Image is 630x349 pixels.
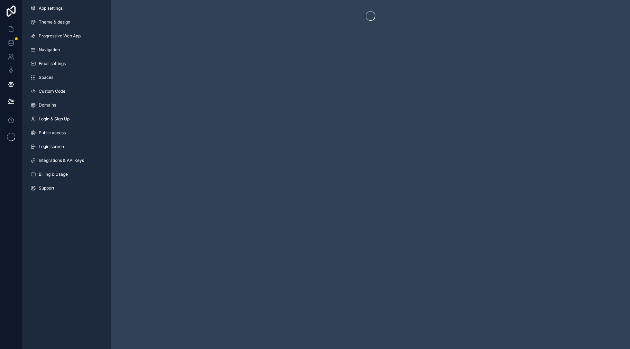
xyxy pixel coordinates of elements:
[39,19,70,25] span: Theme & design
[25,141,108,152] a: Login screen
[25,3,108,14] a: App settings
[39,89,65,94] span: Custom Code
[39,158,84,163] span: Integrations & API Keys
[39,185,54,191] span: Support
[39,130,66,136] span: Public access
[39,172,68,177] span: Billing & Usage
[25,127,108,138] a: Public access
[25,44,108,55] a: Navigation
[25,86,108,97] a: Custom Code
[39,102,56,108] span: Domains
[25,100,108,111] a: Domains
[25,30,108,42] a: Progressive Web App
[39,6,63,11] span: App settings
[25,169,108,180] a: Billing & Usage
[25,113,108,125] a: Login & Sign Up
[25,155,108,166] a: Integrations & API Keys
[25,17,108,28] a: Theme & design
[39,33,81,39] span: Progressive Web App
[25,72,108,83] a: Spaces
[39,116,70,122] span: Login & Sign Up
[39,144,64,149] span: Login screen
[39,47,60,53] span: Navigation
[39,75,53,80] span: Spaces
[25,58,108,69] a: Email settings
[39,61,66,66] span: Email settings
[25,183,108,194] a: Support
